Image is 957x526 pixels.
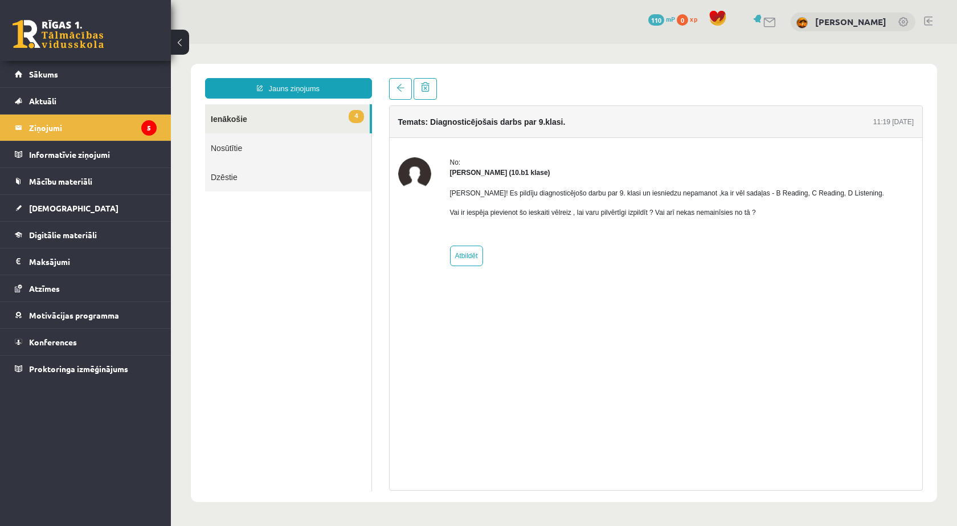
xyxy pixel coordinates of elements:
h4: Temats: Diagnosticējošais darbs par 9.klasi. [227,74,395,83]
span: [DEMOGRAPHIC_DATA] [29,203,118,213]
span: 4 [178,66,193,79]
i: 5 [141,120,157,136]
a: Informatīvie ziņojumi [15,141,157,168]
a: Mācību materiāli [15,168,157,194]
span: mP [666,14,675,23]
div: No: [279,113,713,124]
span: Digitālie materiāli [29,230,97,240]
a: Nosūtītie [34,89,201,119]
a: Rīgas 1. Tālmācības vidusskola [13,20,104,48]
span: Proktoringa izmēģinājums [29,364,128,374]
span: xp [690,14,697,23]
a: 110 mP [648,14,675,23]
a: Jauns ziņojums [34,34,201,55]
a: Maksājumi [15,248,157,275]
a: Digitālie materiāli [15,222,157,248]
a: Sākums [15,61,157,87]
a: Motivācijas programma [15,302,157,328]
a: Ziņojumi5 [15,115,157,141]
a: 4Ienākošie [34,60,199,89]
p: [PERSON_NAME]! Es pildīju diagnosticējošo darbu par 9. klasi un iesniedzu nepamanot ,ka ir vēl sa... [279,144,713,154]
img: Niks Kaļķis [796,17,808,28]
a: Atzīmes [15,275,157,301]
a: [DEMOGRAPHIC_DATA] [15,195,157,221]
a: Dzēstie [34,119,201,148]
span: Aktuāli [29,96,56,106]
div: 11:19 [DATE] [702,73,743,83]
span: Sākums [29,69,58,79]
legend: Ziņojumi [29,115,157,141]
a: [PERSON_NAME] [815,16,886,27]
span: 0 [677,14,688,26]
a: Aktuāli [15,88,157,114]
a: Proktoringa izmēģinājums [15,356,157,382]
legend: Maksājumi [29,248,157,275]
span: 110 [648,14,664,26]
img: Līva Grosa [227,113,260,146]
a: Atbildēt [279,202,312,222]
p: Vai ir iespēja pievienot šo ieskaiti vēlreiz , lai varu pilvērtīgi izpildīt ? Vai arī nekas nemai... [279,164,713,174]
a: 0 xp [677,14,703,23]
legend: Informatīvie ziņojumi [29,141,157,168]
strong: [PERSON_NAME] (10.b1 klase) [279,125,379,133]
span: Motivācijas programma [29,310,119,320]
span: Konferences [29,337,77,347]
a: Konferences [15,329,157,355]
span: Atzīmes [29,283,60,293]
span: Mācību materiāli [29,176,92,186]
